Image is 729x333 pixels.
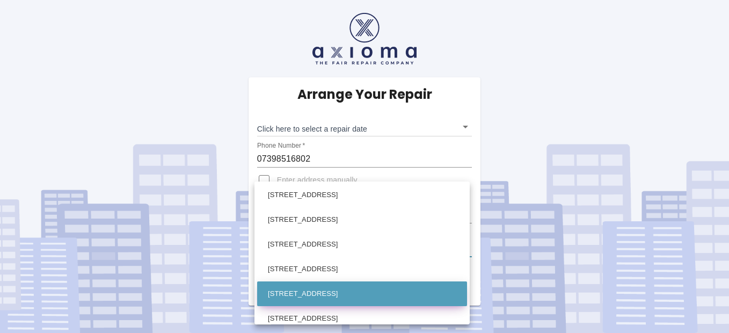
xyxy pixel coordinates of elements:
li: [STREET_ADDRESS] [257,232,467,257]
li: [STREET_ADDRESS] [257,281,467,306]
li: [STREET_ADDRESS] [257,207,467,232]
li: [STREET_ADDRESS] [257,306,467,331]
li: [STREET_ADDRESS] [257,257,467,281]
li: [STREET_ADDRESS] [257,183,467,207]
